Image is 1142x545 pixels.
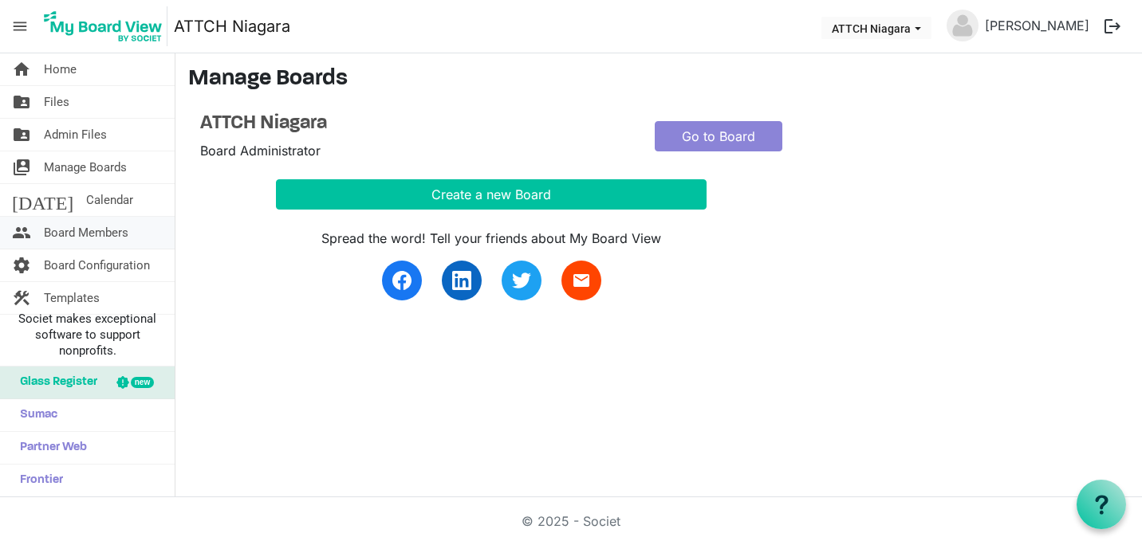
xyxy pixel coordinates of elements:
span: Glass Register [12,367,97,398]
button: ATTCH Niagara dropdownbutton [821,17,931,39]
img: no-profile-picture.svg [947,10,979,41]
span: home [12,53,31,85]
span: folder_shared [12,119,31,151]
a: ATTCH Niagara [200,112,631,135]
span: settings [12,249,31,281]
div: new [131,377,154,388]
span: Files [44,86,69,118]
h3: Manage Boards [188,66,1129,93]
span: email [572,271,591,290]
img: facebook.svg [392,271,412,290]
span: folder_shared [12,86,31,118]
a: ATTCH Niagara [174,10,290,42]
span: Partner Web [12,432,87,464]
a: [PERSON_NAME] [979,10,1096,41]
a: Go to Board [655,121,782,151]
a: © 2025 - Societ [522,513,620,529]
div: Spread the word! Tell your friends about My Board View [276,229,707,248]
span: menu [5,11,35,41]
img: My Board View Logo [39,6,167,46]
span: Board Members [44,217,128,249]
span: Home [44,53,77,85]
span: Board Configuration [44,249,150,281]
span: construction [12,282,31,314]
a: email [561,261,601,300]
span: Societ makes exceptional software to support nonprofits. [7,311,167,359]
button: logout [1096,10,1129,43]
span: Admin Files [44,119,107,151]
span: people [12,217,31,249]
a: My Board View Logo [39,6,174,46]
img: twitter.svg [512,271,531,290]
button: Create a new Board [276,179,707,210]
span: Frontier [12,465,63,496]
span: Sumac [12,399,57,431]
span: Calendar [86,184,133,216]
span: Templates [44,282,100,314]
img: linkedin.svg [452,271,471,290]
span: Manage Boards [44,151,127,183]
span: switch_account [12,151,31,183]
span: Board Administrator [200,143,321,159]
span: [DATE] [12,184,73,216]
